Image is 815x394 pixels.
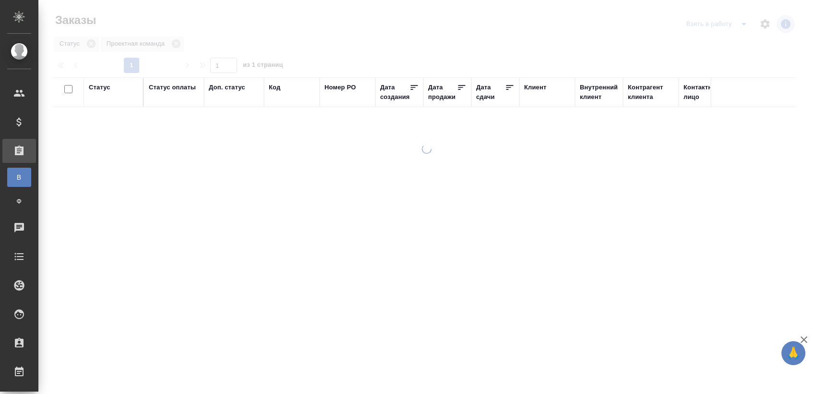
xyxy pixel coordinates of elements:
div: Дата сдачи [476,83,505,102]
div: Дата продажи [428,83,457,102]
div: Клиент [524,83,546,92]
div: Контактное лицо [683,83,730,102]
div: Дата создания [380,83,409,102]
span: В [12,172,26,182]
button: 🙏 [781,341,805,365]
span: 🙏 [785,343,802,363]
div: Доп. статус [209,83,245,92]
div: Статус оплаты [149,83,196,92]
span: Ф [12,197,26,206]
div: Контрагент клиента [628,83,674,102]
div: Код [269,83,280,92]
a: Ф [7,192,31,211]
div: Номер PO [324,83,356,92]
a: В [7,168,31,187]
div: Статус [89,83,110,92]
div: Внутренний клиент [580,83,618,102]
